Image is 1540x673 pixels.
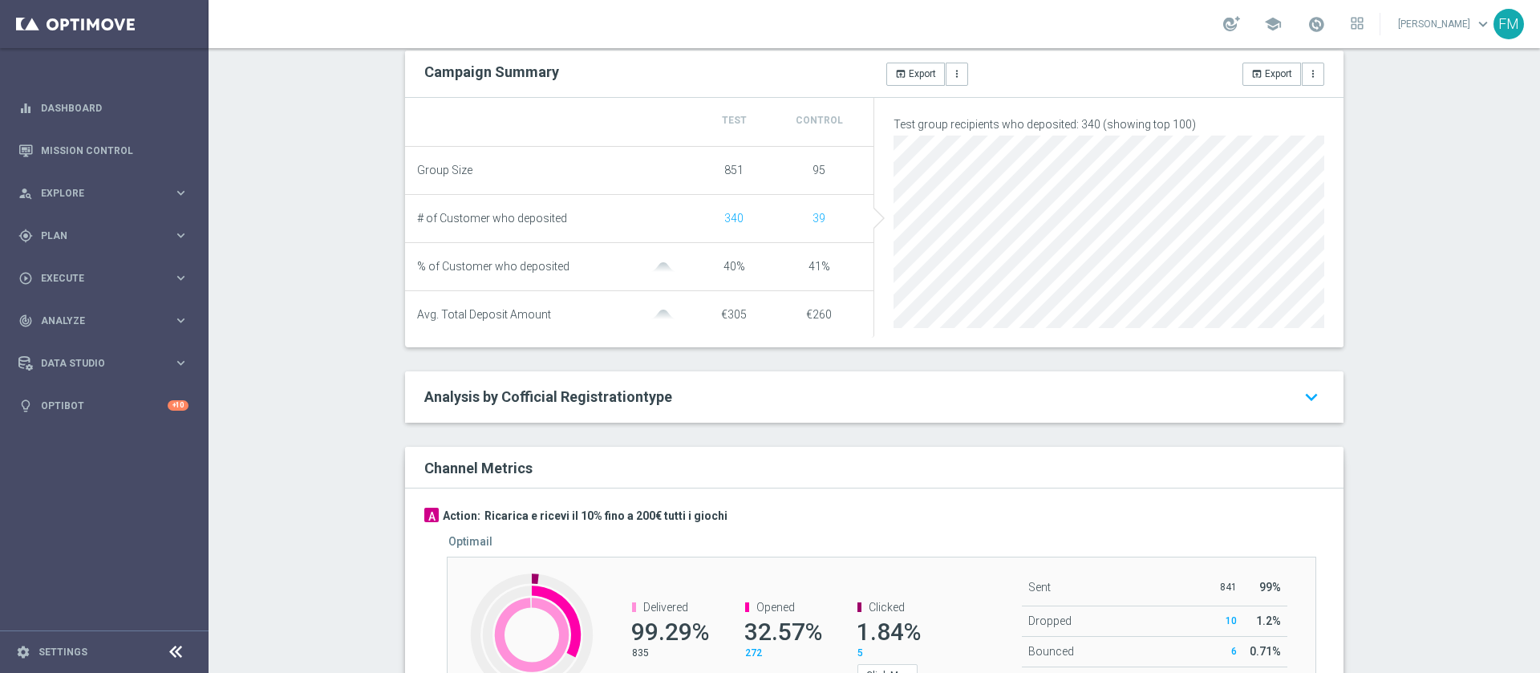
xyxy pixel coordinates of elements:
[895,68,906,79] i: open_in_browser
[813,212,825,225] span: Show unique customers
[1242,63,1301,85] button: open_in_browser Export
[18,399,189,412] button: lightbulb Optibot +10
[886,63,945,85] button: open_in_browser Export
[724,164,744,176] span: 851
[1264,15,1282,33] span: school
[18,357,189,370] button: Data Studio keyboard_arrow_right
[1396,12,1493,36] a: [PERSON_NAME]keyboard_arrow_down
[417,260,569,274] span: % of Customer who deposited
[18,187,189,200] button: person_search Explore keyboard_arrow_right
[18,186,173,201] div: Explore
[417,308,551,322] span: Avg. Total Deposit Amount
[631,618,709,646] span: 99.29%
[1251,68,1262,79] i: open_in_browser
[18,101,33,116] i: equalizer
[1250,645,1281,658] span: 0.71%
[813,164,825,176] span: 95
[745,647,762,659] span: 272
[1474,15,1492,33] span: keyboard_arrow_down
[41,231,173,241] span: Plan
[1028,645,1074,658] span: Bounced
[857,618,921,646] span: 1.84%
[424,508,439,522] div: A
[18,129,188,172] div: Mission Control
[18,144,189,157] button: Mission Control
[424,460,533,476] h2: Channel Metrics
[724,212,744,225] span: Show unique customers
[1226,615,1237,626] span: 10
[806,308,832,321] span: €260
[417,212,567,225] span: # of Customer who deposited
[18,272,189,285] button: play_circle_outline Execute keyboard_arrow_right
[722,115,747,126] span: Test
[1299,383,1324,412] i: keyboard_arrow_down
[41,384,168,427] a: Optibot
[18,314,33,328] i: track_changes
[869,601,905,614] span: Clicked
[1028,581,1051,594] span: Sent
[857,647,863,659] span: 5
[424,388,672,405] span: Analysis by Cofficial Registrationtype
[18,356,173,371] div: Data Studio
[41,87,188,129] a: Dashboard
[721,308,747,321] span: €305
[18,271,33,286] i: play_circle_outline
[38,647,87,657] a: Settings
[1302,63,1324,85] button: more_vert
[18,229,33,243] i: gps_fixed
[647,262,679,273] img: gaussianGrey.svg
[18,229,189,242] button: gps_fixed Plan keyboard_arrow_right
[18,87,188,129] div: Dashboard
[723,260,745,273] span: 40%
[18,102,189,115] button: equalizer Dashboard
[946,63,968,85] button: more_vert
[808,260,830,273] span: 41%
[173,313,188,328] i: keyboard_arrow_right
[18,314,189,327] button: track_changes Analyze keyboard_arrow_right
[417,164,472,177] span: Group Size
[443,509,480,523] h3: Action:
[951,68,962,79] i: more_vert
[18,271,173,286] div: Execute
[18,384,188,427] div: Optibot
[41,189,173,198] span: Explore
[18,229,173,243] div: Plan
[41,274,173,283] span: Execute
[168,400,188,411] div: +10
[894,117,1324,132] p: Test group recipients who deposited: 340 (showing top 100)
[1028,614,1072,627] span: Dropped
[173,270,188,286] i: keyboard_arrow_right
[448,535,492,548] h5: Optimail
[173,185,188,201] i: keyboard_arrow_right
[632,647,704,659] p: 835
[41,359,173,368] span: Data Studio
[424,63,559,80] h2: Campaign Summary
[18,186,33,201] i: person_search
[1256,614,1281,627] span: 1.2%
[647,310,679,320] img: gaussianGrey.svg
[41,129,188,172] a: Mission Control
[173,355,188,371] i: keyboard_arrow_right
[1231,646,1237,657] span: 6
[173,228,188,243] i: keyboard_arrow_right
[1493,9,1524,39] div: FM
[796,115,843,126] span: Control
[18,314,173,328] div: Analyze
[424,387,1324,407] a: Analysis by Cofficial Registrationtype keyboard_arrow_down
[1259,581,1281,594] span: 99%
[16,645,30,659] i: settings
[1307,68,1319,79] i: more_vert
[1206,581,1237,594] p: 841
[424,456,1334,478] div: Channel Metrics
[484,509,727,523] h3: Ricarica e ricevi il 10% fino a 200€ tutti i giochi
[643,601,688,614] span: Delivered
[744,618,822,646] span: 32.57%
